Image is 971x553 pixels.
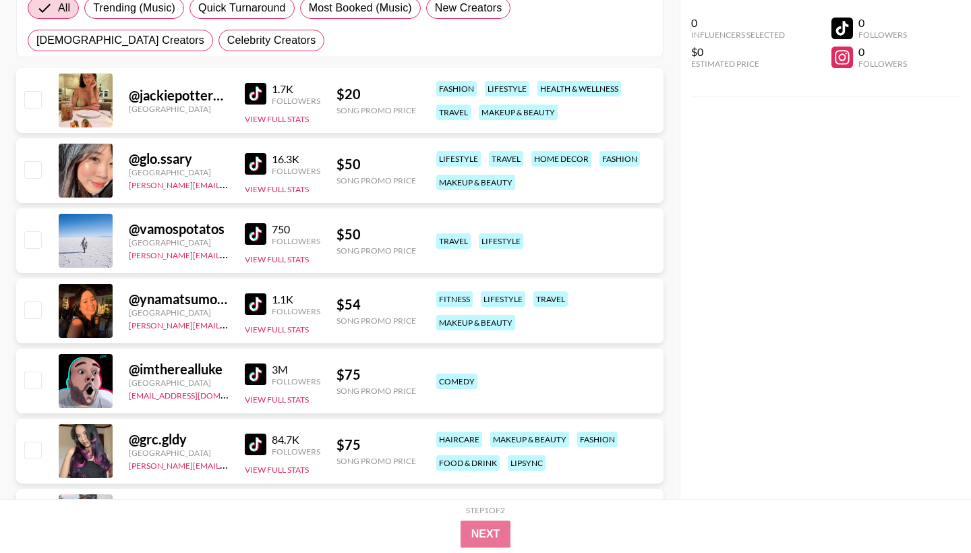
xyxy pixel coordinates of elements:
[245,395,309,405] button: View Full Stats
[272,433,320,446] div: 84.7K
[272,306,320,316] div: Followers
[129,248,328,260] a: [PERSON_NAME][EMAIL_ADDRESS][DOMAIN_NAME]
[479,105,558,120] div: makeup & beauty
[336,366,416,383] div: $ 75
[245,465,309,475] button: View Full Stats
[129,150,229,167] div: @ glo.ssary
[245,363,266,385] img: TikTok
[436,291,473,307] div: fitness
[272,363,320,376] div: 3M
[577,432,618,447] div: fashion
[436,105,471,120] div: travel
[691,59,785,69] div: Estimated Price
[436,315,515,330] div: makeup & beauty
[336,456,416,466] div: Song Promo Price
[336,175,416,185] div: Song Promo Price
[245,434,266,455] img: TikTok
[36,32,204,49] span: [DEMOGRAPHIC_DATA] Creators
[436,81,477,96] div: fashion
[227,32,316,49] span: Celebrity Creators
[336,86,416,103] div: $ 20
[691,30,785,40] div: Influencers Selected
[272,96,320,106] div: Followers
[436,432,482,447] div: haircare
[436,233,471,249] div: travel
[508,455,546,471] div: lipsync
[245,254,309,264] button: View Full Stats
[436,151,481,167] div: lifestyle
[272,293,320,306] div: 1.1K
[245,324,309,334] button: View Full Stats
[129,318,328,330] a: [PERSON_NAME][EMAIL_ADDRESS][DOMAIN_NAME]
[272,376,320,386] div: Followers
[129,167,229,177] div: [GEOGRAPHIC_DATA]
[490,432,569,447] div: makeup & beauty
[129,87,229,104] div: @ jackiepotter8881
[436,455,500,471] div: food & drink
[272,152,320,166] div: 16.3K
[461,521,511,548] button: Next
[245,223,266,245] img: TikTok
[858,45,907,59] div: 0
[245,293,266,315] img: TikTok
[336,226,416,243] div: $ 50
[336,245,416,256] div: Song Promo Price
[336,296,416,313] div: $ 54
[129,237,229,248] div: [GEOGRAPHIC_DATA]
[272,236,320,246] div: Followers
[691,45,785,59] div: $0
[129,458,392,471] a: [PERSON_NAME][EMAIL_ADDRESS][PERSON_NAME][DOMAIN_NAME]
[533,291,568,307] div: travel
[489,151,523,167] div: travel
[129,431,229,448] div: @ grc.gldy
[466,505,505,515] div: Step 1 of 2
[336,105,416,115] div: Song Promo Price
[129,378,229,388] div: [GEOGRAPHIC_DATA]
[272,446,320,457] div: Followers
[436,374,477,389] div: comedy
[691,16,785,30] div: 0
[129,388,264,401] a: [EMAIL_ADDRESS][DOMAIN_NAME]
[272,223,320,236] div: 750
[858,59,907,69] div: Followers
[129,291,229,308] div: @ ynamatsumoto
[858,30,907,40] div: Followers
[436,175,515,190] div: makeup & beauty
[245,153,266,175] img: TikTok
[599,151,640,167] div: fashion
[129,221,229,237] div: @ vamospotatos
[129,448,229,458] div: [GEOGRAPHIC_DATA]
[481,291,525,307] div: lifestyle
[858,16,907,30] div: 0
[336,436,416,453] div: $ 75
[485,81,529,96] div: lifestyle
[129,104,229,114] div: [GEOGRAPHIC_DATA]
[336,316,416,326] div: Song Promo Price
[531,151,591,167] div: home decor
[336,156,416,173] div: $ 50
[245,83,266,105] img: TikTok
[245,184,309,194] button: View Full Stats
[537,81,621,96] div: health & wellness
[129,308,229,318] div: [GEOGRAPHIC_DATA]
[129,177,392,190] a: [PERSON_NAME][EMAIL_ADDRESS][PERSON_NAME][DOMAIN_NAME]
[479,233,523,249] div: lifestyle
[272,166,320,176] div: Followers
[272,82,320,96] div: 1.7K
[336,386,416,396] div: Song Promo Price
[129,361,229,378] div: @ imtherealluke
[245,114,309,124] button: View Full Stats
